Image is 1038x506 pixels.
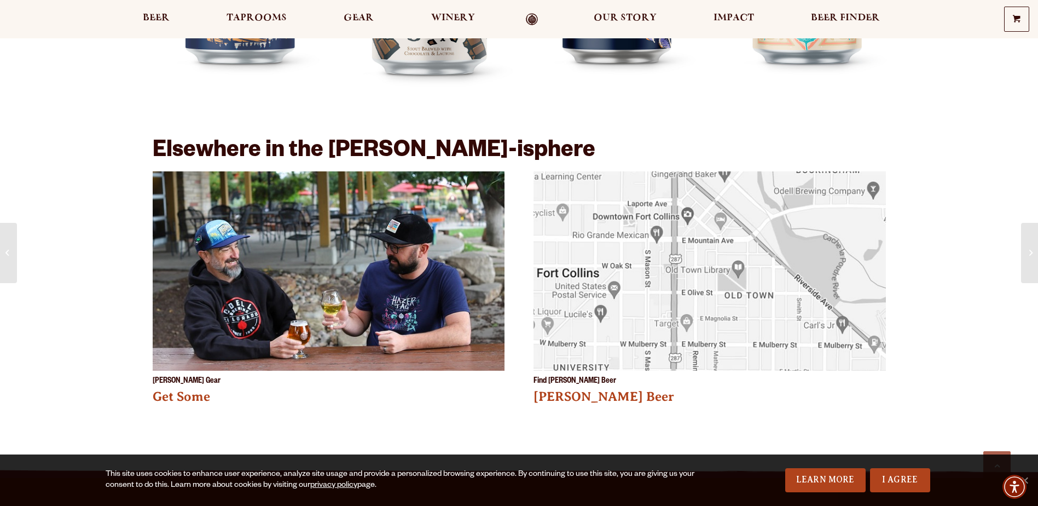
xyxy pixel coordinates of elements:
span: Our Story [594,14,657,22]
a: Taprooms [219,13,294,26]
a: Odell Home [512,13,553,26]
a: Gear [337,13,381,26]
span: Winery [431,14,475,22]
span: Beer Finder [811,14,880,22]
a: Impact [706,13,761,26]
a: Get Some [153,389,210,404]
span: Gear [344,14,374,22]
a: I Agree [870,468,930,492]
div: Accessibility Menu [1002,475,1027,499]
a: Winery [424,13,482,26]
div: This site uses cookies to enhance user experience, analyze site usage and provide a personalized ... [106,469,695,491]
a: Scroll to top [983,451,1011,479]
a: Our Story [587,13,664,26]
a: Beer Finder [804,13,887,26]
p: Find [PERSON_NAME] Beer [534,377,616,386]
span: Impact [714,14,754,22]
span: Beer [143,14,170,22]
img: Odell Gear [153,171,504,404]
p: [PERSON_NAME] Gear [153,377,221,386]
a: Learn More [785,468,866,492]
h2: Elsewhere in the [PERSON_NAME]-isphere [153,139,886,165]
a: [PERSON_NAME] Beer [534,389,674,404]
a: Beer [136,13,177,26]
span: Taprooms [227,14,287,22]
a: privacy policy [310,481,357,490]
